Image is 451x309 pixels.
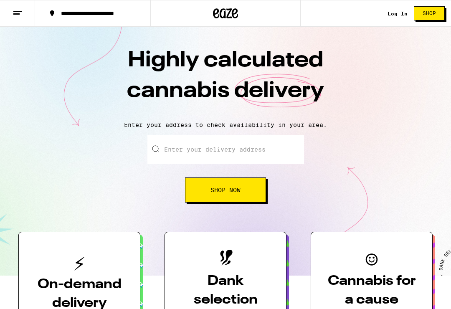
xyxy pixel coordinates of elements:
[185,177,266,203] button: Shop Now
[408,6,451,20] a: Shop
[210,187,241,193] span: Shop Now
[388,11,408,16] a: Log In
[147,135,304,164] input: Enter your delivery address
[423,11,436,16] span: Shop
[8,122,443,128] p: Enter your address to check availability in your area.
[414,6,445,20] button: Shop
[79,46,372,115] h1: Highly calculated cannabis delivery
